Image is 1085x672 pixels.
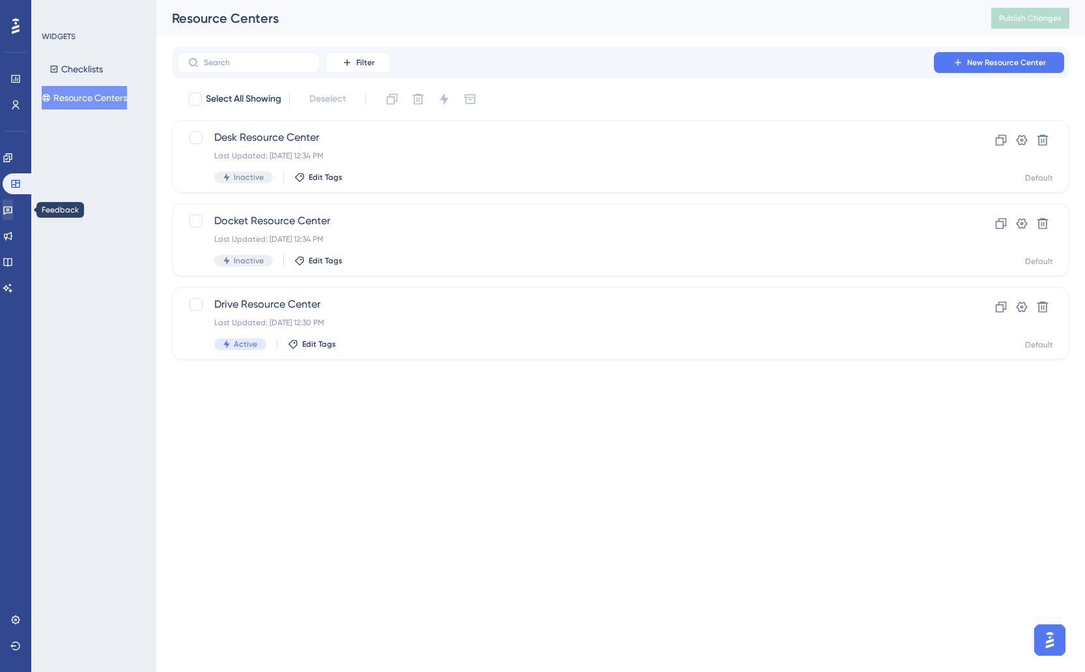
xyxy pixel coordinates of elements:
button: Edit Tags [288,339,336,349]
button: New Resource Center [934,52,1064,73]
span: New Resource Center [967,57,1046,68]
div: Default [1025,173,1053,183]
button: Deselect [298,87,358,111]
span: Drive Resource Center [214,297,923,312]
input: Search [204,58,309,67]
button: Resource Centers [42,86,127,110]
span: Filter [356,57,374,68]
span: Publish Changes [999,13,1062,23]
span: Deselect [309,91,346,107]
button: Edit Tags [294,172,343,183]
span: Docket Resource Center [214,213,923,229]
div: Last Updated: [DATE] 12:30 PM [214,317,923,328]
span: Inactive [234,172,264,183]
div: Default [1025,340,1053,350]
span: Edit Tags [302,339,336,349]
div: WIDGETS [42,31,76,42]
iframe: UserGuiding AI Assistant Launcher [1030,621,1069,660]
button: Publish Changes [991,8,1069,29]
span: Inactive [234,256,264,266]
button: Filter [326,52,391,73]
button: Checklists [42,57,111,81]
span: Edit Tags [309,256,343,266]
span: Desk Resource Center [214,130,923,145]
div: Resource Centers [172,9,959,27]
div: Last Updated: [DATE] 12:34 PM [214,151,923,161]
button: Edit Tags [294,256,343,266]
div: Last Updated: [DATE] 12:34 PM [214,234,923,244]
span: Select All Showing [206,91,281,107]
span: Active [234,339,257,349]
div: Default [1025,256,1053,267]
span: Edit Tags [309,172,343,183]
